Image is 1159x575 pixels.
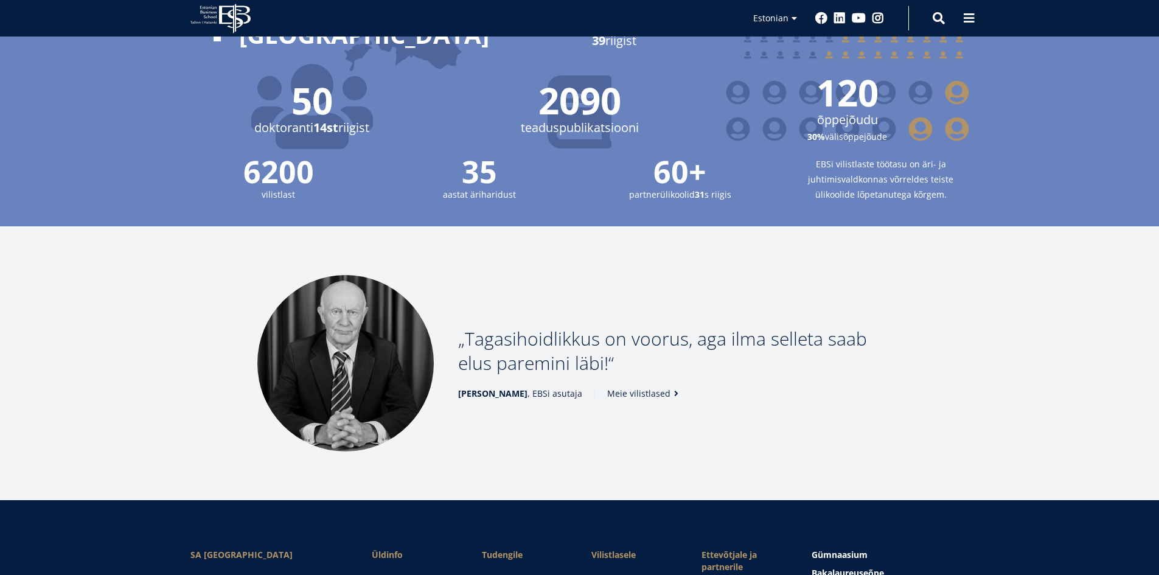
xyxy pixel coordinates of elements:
[592,187,768,202] small: partnerülikoolid s riigis
[458,82,701,119] span: 2090
[726,74,969,111] span: 120
[812,549,868,560] span: Gümnaasium
[793,156,969,202] small: EBSi vilistlaste töötasu on äri- ja juhtimisvaldkonnas võrreldes teiste ülikoolide lõpetanutega k...
[190,119,434,137] span: doktoranti riigist
[834,12,846,24] a: Linkedin
[607,388,683,400] a: Meie vilistlased
[592,32,908,50] small: riigist
[458,388,527,399] strong: [PERSON_NAME]
[458,119,701,137] span: teaduspublikatsiooni
[482,549,568,561] a: Tudengile
[815,12,827,24] a: Facebook
[726,111,969,129] span: õppejõudu
[313,119,338,136] strong: 14st
[458,327,902,375] p: Tagasihoidlikkus on voorus, aga ilma selleta saab elus paremini läbi!
[391,156,568,187] span: 35
[695,189,705,200] strong: 31
[726,129,969,144] small: välisõppejõude
[257,275,434,451] img: Madis Habakuk
[807,131,825,142] strong: 30%
[701,549,787,573] span: Ettevõtjale ja partnerile
[391,187,568,202] small: aastat äriharidust
[812,549,969,561] a: Gümnaasium
[190,156,367,187] span: 6200
[852,12,866,24] a: Youtube
[190,549,347,561] div: SA [GEOGRAPHIC_DATA]
[190,82,434,119] span: 50
[591,549,677,561] span: Vilistlasele
[372,549,458,561] span: Üldinfo
[190,187,367,202] small: vilistlast
[458,388,582,400] span: , EBSi asutaja
[872,12,884,24] a: Instagram
[592,32,605,49] strong: 39
[592,156,768,187] span: 60+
